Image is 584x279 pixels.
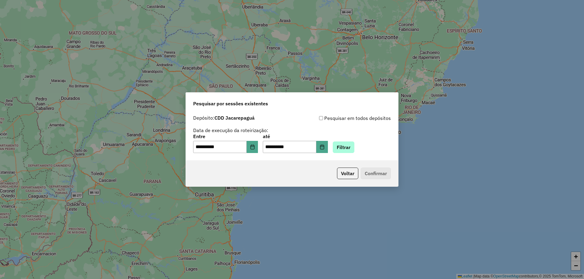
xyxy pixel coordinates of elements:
span: Pesquisar por sessões existentes [193,100,268,107]
label: Depósito: [193,114,255,121]
button: Choose Date [247,141,258,153]
strong: CDD Jacarepaguá [214,115,255,121]
label: Data de execução da roteirização: [193,127,268,134]
button: Filtrar [333,141,354,153]
button: Choose Date [316,141,328,153]
label: Entre [193,133,258,140]
label: até [263,133,328,140]
button: Voltar [337,168,358,179]
div: Pesquisar em todos depósitos [292,114,391,122]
